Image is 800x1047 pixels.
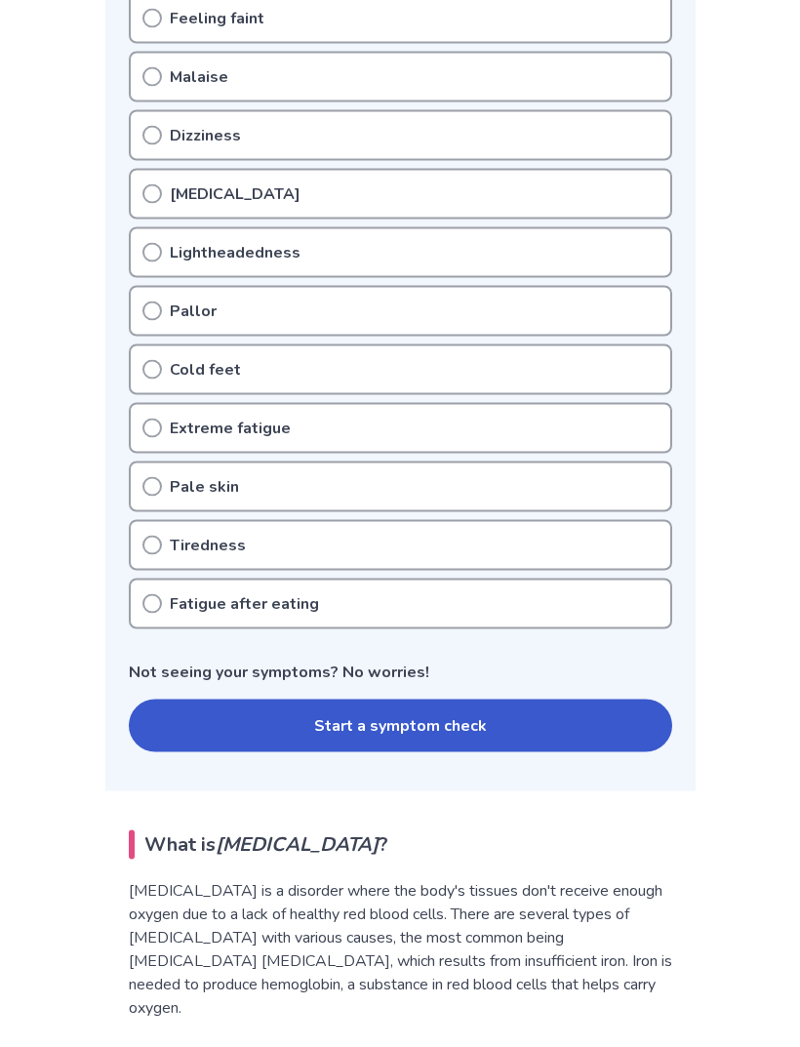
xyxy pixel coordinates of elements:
p: Lightheadedness [170,241,300,264]
p: Pallor [170,300,217,323]
h2: What is ? [129,830,672,860]
p: Pale skin [170,475,239,499]
p: [MEDICAL_DATA] is a disorder where the body's tissues don't receive enough oxygen due to a lack o... [129,879,672,1020]
p: Cold feet [170,358,241,382]
p: Extreme fatigue [170,417,291,440]
p: Dizziness [170,124,241,147]
p: [MEDICAL_DATA] [170,182,300,206]
p: Tiredness [170,534,246,557]
em: [MEDICAL_DATA] [216,831,379,858]
p: Fatigue after eating [170,592,319,616]
p: Malaise [170,65,228,89]
p: Feeling faint [170,7,264,30]
p: Not seeing your symptoms? No worries! [129,661,672,684]
button: Start a symptom check [129,700,672,752]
